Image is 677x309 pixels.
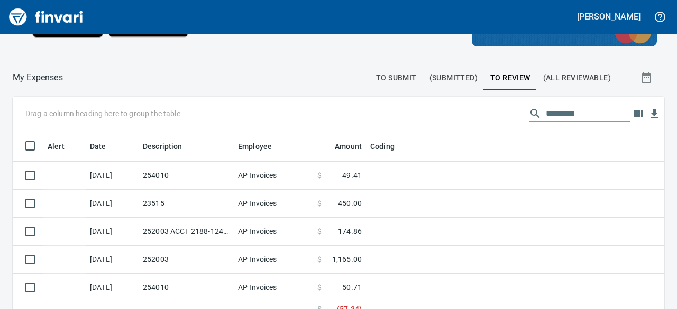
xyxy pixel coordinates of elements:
[139,218,234,246] td: 252003 ACCT 2188-1242268
[543,71,611,85] span: (All Reviewable)
[86,190,139,218] td: [DATE]
[48,140,65,153] span: Alert
[342,170,362,181] span: 49.41
[335,140,362,153] span: Amount
[370,140,395,153] span: Coding
[139,246,234,274] td: 252003
[13,71,63,84] nav: breadcrumb
[317,282,322,293] span: $
[234,246,313,274] td: AP Invoices
[317,198,322,209] span: $
[86,218,139,246] td: [DATE]
[332,254,362,265] span: 1,165.00
[317,226,322,237] span: $
[234,162,313,190] td: AP Invoices
[234,218,313,246] td: AP Invoices
[317,170,322,181] span: $
[429,71,478,85] span: (Submitted)
[139,274,234,302] td: 254010
[139,162,234,190] td: 254010
[6,4,86,30] img: Finvari
[338,198,362,209] span: 450.00
[490,71,530,85] span: To Review
[139,190,234,218] td: 23515
[143,140,196,153] span: Description
[574,8,643,25] button: [PERSON_NAME]
[90,140,120,153] span: Date
[234,190,313,218] td: AP Invoices
[376,71,417,85] span: To Submit
[13,71,63,84] p: My Expenses
[143,140,182,153] span: Description
[86,162,139,190] td: [DATE]
[577,11,641,22] h5: [PERSON_NAME]
[321,140,362,153] span: Amount
[630,106,646,121] button: Choose columns to display
[238,140,272,153] span: Employee
[86,246,139,274] td: [DATE]
[342,282,362,293] span: 50.71
[630,65,664,90] button: Show transactions within a particular date range
[48,140,78,153] span: Alert
[238,140,286,153] span: Employee
[90,140,106,153] span: Date
[317,254,322,265] span: $
[370,140,408,153] span: Coding
[338,226,362,237] span: 174.86
[86,274,139,302] td: [DATE]
[25,108,180,119] p: Drag a column heading here to group the table
[234,274,313,302] td: AP Invoices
